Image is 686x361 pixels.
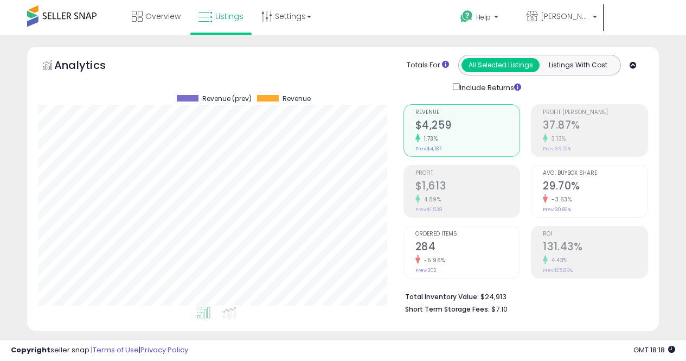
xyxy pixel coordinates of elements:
[543,231,647,237] span: ROI
[543,110,647,116] span: Profit [PERSON_NAME]
[543,180,647,194] h2: 29.70%
[415,231,520,237] span: Ordered Items
[11,345,50,355] strong: Copyright
[541,11,589,22] span: [PERSON_NAME] Online Stores
[452,2,517,35] a: Help
[283,95,311,103] span: Revenue
[543,170,647,176] span: Avg. Buybox Share
[543,145,571,152] small: Prev: 36.72%
[543,267,573,274] small: Prev: 125.86%
[420,256,445,264] small: -5.96%
[420,195,441,204] small: 4.89%
[415,170,520,176] span: Profit
[93,345,139,355] a: Terms of Use
[539,58,617,72] button: Listings With Cost
[202,95,252,103] span: Revenue (prev)
[405,305,490,314] b: Short Term Storage Fees:
[461,58,540,72] button: All Selected Listings
[415,267,437,274] small: Prev: 302
[633,345,675,355] span: 2025-08-13 18:18 GMT
[445,81,534,93] div: Include Returns
[543,119,647,134] h2: 37.87%
[415,206,442,213] small: Prev: $1,538
[415,240,520,255] h2: 284
[54,58,127,75] h5: Analytics
[407,60,449,71] div: Totals For
[476,12,491,22] span: Help
[140,345,188,355] a: Privacy Policy
[548,256,568,264] small: 4.43%
[415,119,520,134] h2: $4,259
[548,195,572,204] small: -3.63%
[543,240,647,255] h2: 131.43%
[11,345,188,356] div: seller snap | |
[145,11,181,22] span: Overview
[543,206,571,213] small: Prev: 30.82%
[460,10,473,23] i: Get Help
[405,292,479,301] b: Total Inventory Value:
[415,180,520,194] h2: $1,613
[415,145,441,152] small: Prev: $4,187
[215,11,243,22] span: Listings
[548,135,566,143] small: 3.13%
[491,304,508,314] span: $7.10
[415,110,520,116] span: Revenue
[405,289,640,302] li: $24,913
[420,135,438,143] small: 1.73%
